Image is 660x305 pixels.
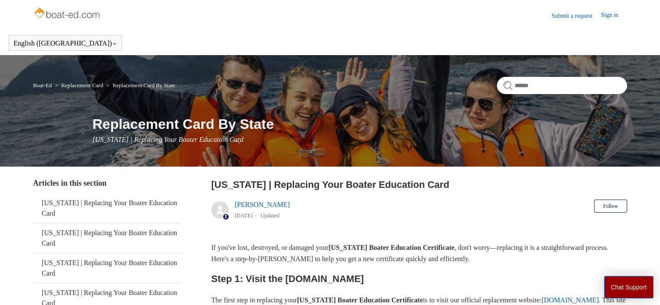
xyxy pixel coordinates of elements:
[33,223,181,253] a: [US_STATE] | Replacing Your Boater Education Card
[33,82,53,89] li: Boat-Ed
[497,77,627,94] input: Search
[542,296,599,304] a: [DOMAIN_NAME]
[33,5,102,23] img: Boat-Ed Help Center home page
[211,242,627,264] p: If you've lost, destroyed, or damaged your , don't worry—replacing it is a straightforward proces...
[13,39,117,47] button: English ([GEOGRAPHIC_DATA])
[33,253,181,283] a: [US_STATE] | Replacing Your Boater Education Card
[53,82,105,89] li: Replacement Card
[211,177,627,192] h2: Ohio | Replacing Your Boater Education Card
[594,200,627,213] button: Follow Article
[297,296,423,304] strong: [US_STATE] Boater Education Certificate
[33,179,106,187] span: Articles in this section
[328,244,454,251] strong: [US_STATE] Boater Education Certificate
[92,114,627,134] h1: Replacement Card By State
[552,11,601,20] a: Submit a request
[33,193,181,223] a: [US_STATE] | Replacing Your Boater Education Card
[112,82,175,89] a: Replacement Card By State
[604,276,654,298] button: Chat Support
[235,212,253,219] time: 05/22/2024, 11:45
[260,212,279,219] li: Updated
[105,82,175,89] li: Replacement Card By State
[601,10,627,21] a: Sign in
[211,271,627,286] h2: Step 1: Visit the [DOMAIN_NAME]
[92,136,243,143] span: [US_STATE] | Replacing Your Boater Education Card
[33,82,52,89] a: Boat-Ed
[61,82,103,89] a: Replacement Card
[235,201,290,208] a: [PERSON_NAME]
